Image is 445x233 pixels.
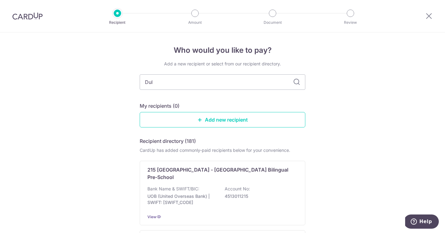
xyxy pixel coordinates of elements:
[172,19,218,26] p: Amount
[328,19,373,26] p: Review
[405,214,439,230] iframe: Opens a widget where you can find more information
[147,186,199,192] p: Bank Name & SWIFT/BIC:
[147,166,290,181] p: 215 [GEOGRAPHIC_DATA] - [GEOGRAPHIC_DATA] Bilingual Pre-School
[147,193,217,206] p: UOB (United Overseas Bank) | SWIFT: [SWIFT_CODE]
[140,45,305,56] h4: Who would you like to pay?
[140,74,305,90] input: Search for any recipient here
[140,137,196,145] h5: Recipient directory (181)
[147,214,156,219] a: View
[95,19,140,26] p: Recipient
[225,186,250,192] p: Account No:
[250,19,295,26] p: Document
[140,112,305,127] a: Add new recipient
[140,102,180,110] h5: My recipients (0)
[140,61,305,67] div: Add a new recipient or select from our recipient directory.
[12,12,43,20] img: CardUp
[225,193,294,199] p: 4513011215
[140,147,305,153] div: CardUp has added commonly-paid recipients below for your convenience.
